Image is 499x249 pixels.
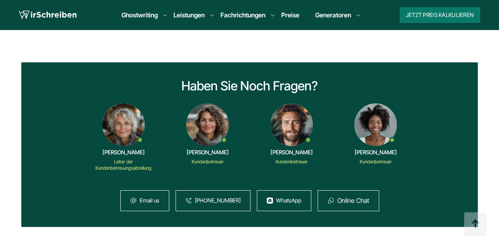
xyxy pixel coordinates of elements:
img: button top [463,212,487,236]
div: Kundenbetreuer [360,159,392,165]
div: [PERSON_NAME] [187,149,229,155]
a: Email us [140,197,159,204]
a: Fachrichtungen [221,10,265,20]
img: Christine [186,103,229,146]
div: [PERSON_NAME] [271,149,313,155]
a: Preise [281,11,299,19]
a: Leistungen [174,10,205,20]
div: Haben Sie noch Fragen? [37,78,462,94]
img: Magdalena [102,103,145,146]
a: WhatsApp [276,197,301,204]
a: [PHONE_NUMBER] [195,197,241,204]
img: Otto [270,103,313,146]
button: Jetzt Preis kalkulieren [400,7,480,23]
div: [PERSON_NAME] [103,149,145,155]
div: Kundenbetreuer [192,159,224,165]
img: logo wirschreiben [19,9,77,21]
img: Elisabeth [354,103,397,146]
a: Generatoren [315,10,351,20]
a: Ghostwriting [121,10,158,20]
div: Kundenbetreuer [276,159,308,165]
div: Leiter der Kundenbetreuungsabteilung [95,159,152,171]
button: Online Chat [337,197,369,204]
div: [PERSON_NAME] [355,149,397,155]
